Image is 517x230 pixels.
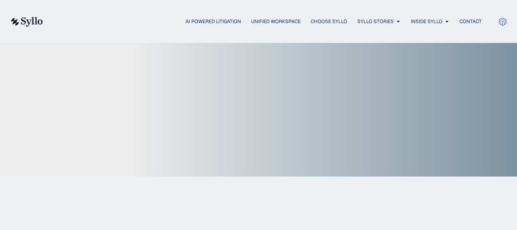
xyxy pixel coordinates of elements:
img: syllo [10,17,43,27]
a: Contact [459,18,482,25]
a: Choose Syllo [311,18,347,25]
a: AI Powered Litigation [186,18,241,25]
nav: Menu [59,18,482,26]
a: Inside Syllo [411,18,442,25]
a: Unified Workspace [251,18,301,25]
div: Menu Toggle [59,18,482,26]
a: Syllo Stories [357,18,394,25]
